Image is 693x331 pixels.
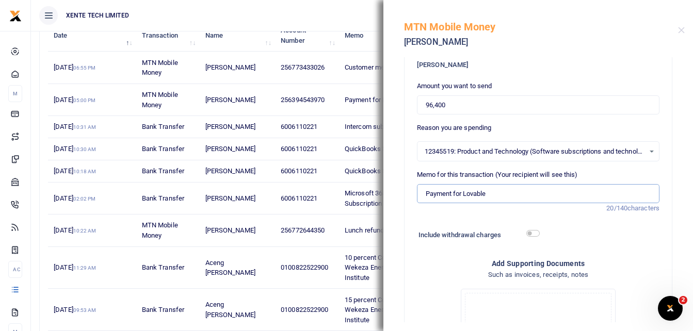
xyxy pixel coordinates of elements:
span: Microsoft 365 Business Standard Subscription [345,189,444,207]
span: 2 [679,296,687,304]
small: 09:53 AM [73,307,96,313]
li: Ac [8,261,22,278]
span: [DATE] [54,194,95,202]
h5: MTN Mobile Money [404,21,678,33]
small: 05:00 PM [73,97,96,103]
span: MTN Mobile Money [142,59,178,77]
label: Memo for this transaction (Your recipient will see this) [417,170,578,180]
h5: [PERSON_NAME] [404,37,678,47]
span: [PERSON_NAME] [205,145,255,153]
span: 0100822522900 [281,263,328,271]
span: XENTE TECH LIMITED [62,11,133,20]
span: MTN Mobile Money [142,91,178,109]
button: Close [678,27,685,34]
h6: [PERSON_NAME] [417,61,659,69]
span: [DATE] [54,123,96,130]
span: 256773433026 [281,63,325,71]
span: 12345519: Product and Technology (Software subscriptions and technology costs) [425,146,644,157]
small: 11:29 AM [73,265,96,271]
h6: Include withdrawal charges [418,231,535,239]
th: Account Number: activate to sort column ascending [275,20,339,52]
th: Name: activate to sort column ascending [199,20,275,52]
label: Amount you want to send [417,81,492,91]
span: 6006110221 [281,145,317,153]
span: Aceng [PERSON_NAME] [205,301,255,319]
small: 10:22 AM [73,228,96,234]
span: [DATE] [54,306,96,313]
span: Lunch refund [DATE] [345,226,405,234]
small: 02:02 PM [73,196,96,202]
span: Bank Transfer [142,306,184,313]
img: logo-small [9,10,22,22]
label: Reason you are spending [417,123,491,133]
li: M [8,85,22,102]
span: [PERSON_NAME] [205,63,255,71]
th: Memo: activate to sort column ascending [339,20,454,52]
span: [DATE] [54,226,96,234]
span: [PERSON_NAME] [205,123,255,130]
span: Payment for Lovable [345,96,406,104]
span: Bank Transfer [142,145,184,153]
span: [DATE] [54,263,96,271]
span: [PERSON_NAME] [205,96,255,104]
span: 0100822522900 [281,306,328,313]
span: 15 percent Commission for Wekeza Energy and Avoda Institute [345,296,425,324]
span: Aceng [PERSON_NAME] [205,259,255,277]
th: Date: activate to sort column descending [48,20,136,52]
span: Bank Transfer [142,263,184,271]
span: Bank Transfer [142,123,184,130]
span: 6006110221 [281,194,317,202]
h4: Add supporting Documents [417,258,659,269]
span: [PERSON_NAME] [205,194,255,202]
span: [DATE] [54,145,96,153]
span: [DATE] [54,63,95,71]
small: 10:18 AM [73,169,96,174]
span: [DATE] [54,96,95,104]
span: Bank Transfer [142,194,184,202]
span: characters [627,204,659,212]
span: [PERSON_NAME] [205,167,255,175]
span: 10 percent Commission for Wekeza Energy and Avoda Institute [345,254,425,282]
h4: Such as invoices, receipts, notes [417,269,659,280]
span: [DATE] [54,167,96,175]
span: 6006110221 [281,123,317,130]
small: 10:30 AM [73,146,96,152]
iframe: Intercom live chat [658,296,683,321]
input: UGX [417,95,659,115]
input: Enter Reason [417,184,659,204]
span: 6006110221 [281,167,317,175]
a: logo-small logo-large logo-large [9,11,22,19]
th: Transaction: activate to sort column ascending [136,20,200,52]
span: Bank Transfer [142,167,184,175]
span: [PERSON_NAME] [205,226,255,234]
span: 20/140 [606,204,627,212]
small: 10:31 AM [73,124,96,130]
span: Intercom subscription [345,123,410,130]
small: 06:55 PM [73,65,96,71]
span: Customer meetings facilitation [345,63,436,71]
span: 256772644350 [281,226,325,234]
span: MTN Mobile Money [142,221,178,239]
span: 256394543970 [281,96,325,104]
span: QuickBooks Subscription [345,145,420,153]
span: QuickBooks Subscription [345,167,420,175]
